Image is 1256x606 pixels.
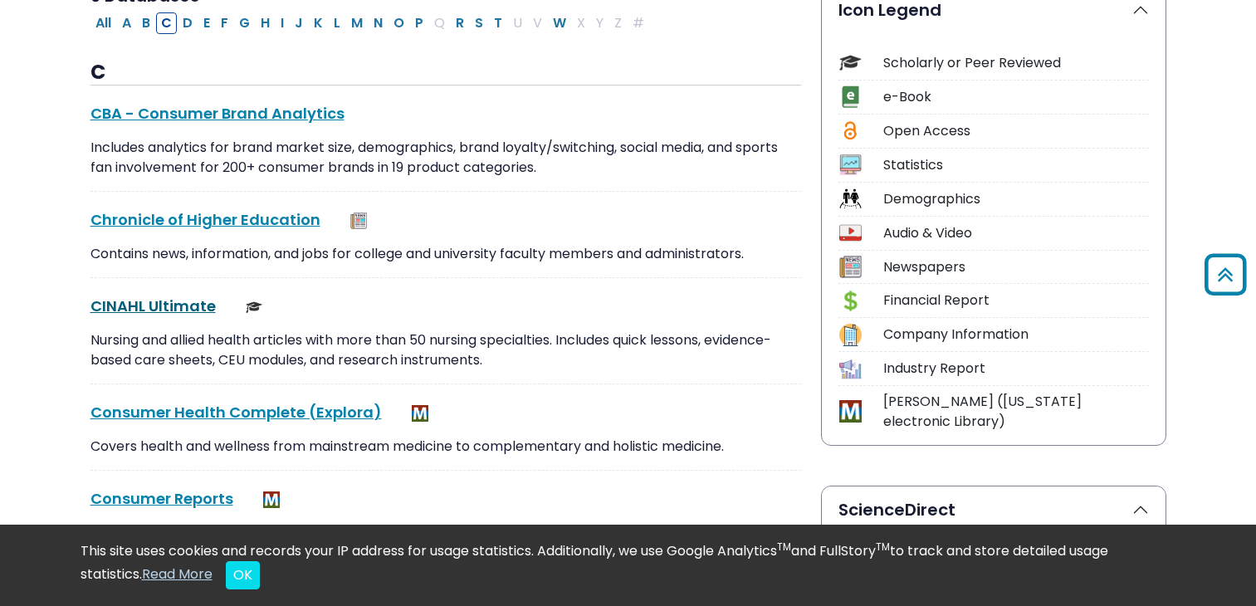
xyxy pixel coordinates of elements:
button: Filter Results E [198,12,215,34]
div: Scholarly or Peer Reviewed [883,53,1149,73]
button: Filter Results I [276,12,289,34]
img: Icon Financial Report [839,290,862,312]
button: Filter Results O [389,12,409,34]
div: Alpha-list to filter by first letter of database name [90,12,651,32]
img: Icon Newspapers [839,256,862,278]
div: e-Book [883,87,1149,107]
div: Industry Report [883,359,1149,379]
button: All [90,12,116,34]
a: Consumer Health Complete (Explora) [90,402,382,423]
a: CBA - Consumer Brand Analytics [90,103,345,124]
button: Filter Results F [216,12,233,34]
a: Consumer Reports [90,488,233,509]
h3: C [90,61,801,86]
div: Newspapers [883,257,1149,277]
a: Back to Top [1199,261,1252,289]
img: MeL (Michigan electronic Library) [263,491,280,508]
p: Nursing and allied health articles with more than 50 nursing specialties. Includes quick lessons,... [90,330,801,370]
img: MeL (Michigan electronic Library) [412,405,428,422]
div: Audio & Video [883,223,1149,243]
a: Chronicle of Higher Education [90,209,320,230]
img: Icon Statistics [839,154,862,176]
button: Filter Results R [451,12,469,34]
button: ScienceDirect [822,486,1166,533]
button: Filter Results N [369,12,388,34]
img: Scholarly or Peer Reviewed [246,299,262,315]
button: Filter Results A [117,12,136,34]
img: Icon Demographics [839,188,862,210]
div: This site uses cookies and records your IP address for usage statistics. Additionally, we use Goo... [81,541,1176,589]
p: Find advice on best buys, unbiased ratings on thousands of products, and a wealth of information ... [90,523,801,563]
button: Filter Results H [256,12,275,34]
button: Filter Results W [548,12,571,34]
button: Filter Results K [309,12,328,34]
button: Filter Results M [346,12,368,34]
img: Icon Audio & Video [839,222,862,244]
button: Close [226,561,260,589]
div: Open Access [883,121,1149,141]
img: Icon Open Access [840,120,861,142]
div: Statistics [883,155,1149,175]
a: Read More [142,564,213,584]
button: Filter Results D [178,12,198,34]
img: Icon e-Book [839,86,862,108]
button: Filter Results B [137,12,155,34]
button: Filter Results C [156,12,177,34]
sup: TM [876,540,890,554]
div: Demographics [883,189,1149,209]
div: [PERSON_NAME] ([US_STATE] electronic Library) [883,392,1149,432]
button: Filter Results G [234,12,255,34]
button: Filter Results L [329,12,345,34]
button: Filter Results T [489,12,507,34]
img: Icon MeL (Michigan electronic Library) [839,400,862,423]
img: Icon Scholarly or Peer Reviewed [839,51,862,74]
p: Includes analytics for brand market size, demographics, brand loyalty/switching, social media, an... [90,138,801,178]
a: CINAHL Ultimate [90,296,216,316]
button: Filter Results J [290,12,308,34]
p: Contains news, information, and jobs for college and university faculty members and administrators. [90,244,801,264]
div: Financial Report [883,291,1149,310]
img: Icon Company Information [839,324,862,346]
div: Company Information [883,325,1149,345]
p: Covers health and wellness from mainstream medicine to complementary and holistic medicine. [90,437,801,457]
sup: TM [777,540,791,554]
img: Icon Industry Report [839,358,862,380]
button: Filter Results P [410,12,428,34]
button: Filter Results S [470,12,488,34]
img: Newspapers [350,213,367,229]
